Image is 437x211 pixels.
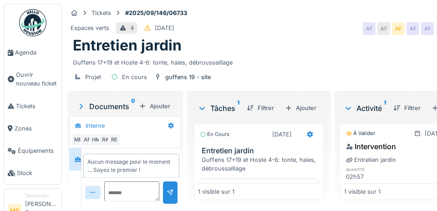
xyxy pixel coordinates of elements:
div: AF [421,22,434,35]
div: Début [200,178,318,197]
h6: quantité [346,166,383,172]
div: [DATE] [155,24,174,32]
div: AF [392,22,405,35]
a: Zones [4,117,61,140]
span: Agenda [15,48,58,57]
strong: #2025/09/146/06733 [122,9,191,17]
div: Filtrer [243,102,278,114]
span: Tickets [16,102,58,111]
a: Agenda [4,41,61,64]
div: Entretien jardin [346,156,396,164]
div: AF [377,22,390,35]
div: 1 visible sur 1 [344,187,381,196]
sup: 0 [131,101,135,112]
div: À valider [346,130,375,137]
div: Filtrer [390,102,424,114]
div: ME [71,133,84,146]
div: AF [81,133,93,146]
span: Équipements [18,146,58,155]
span: Zones [15,124,58,133]
div: Ajouter [281,102,320,114]
div: Ajouter [135,100,174,112]
div: AF [363,22,376,35]
div: RE [108,133,121,146]
div: 02h57 [346,172,383,181]
a: Équipements [4,140,61,162]
a: Ouvrir nouveau ticket [4,64,61,95]
div: Projet [85,73,101,81]
div: RA [99,133,112,146]
a: Stock [4,162,61,184]
div: Activité [344,103,386,114]
h1: Entretien jardin [73,37,182,54]
a: Tickets [4,95,61,117]
div: 1 visible sur 1 [198,187,234,196]
div: En cours [200,131,229,138]
div: Tâches [198,103,239,114]
h3: Entretien jardin [202,146,320,155]
div: HM [90,133,102,146]
div: Aucun message pour le moment … Soyez le premier ! [87,158,176,174]
div: AF [407,22,419,35]
div: Technicien [25,192,58,199]
div: [DATE] [272,130,292,139]
div: En cours [122,73,147,81]
div: Tickets [91,9,111,17]
span: Ouvrir nouveau ticket [16,70,58,88]
sup: 1 [237,103,239,114]
sup: 1 [384,103,386,114]
div: guffens 19 - site [165,73,211,81]
span: Stock [17,169,58,177]
div: 4 [130,24,134,32]
div: Interne [86,121,105,130]
div: Intervention [346,141,396,152]
div: Documents [76,101,135,112]
div: Guffens 17+19 et Hoste 4-6: tonte, haies, débroussaillage [202,156,320,173]
div: Espaces verts [71,24,109,32]
img: Badge_color-CXgf-gQk.svg [19,9,46,36]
